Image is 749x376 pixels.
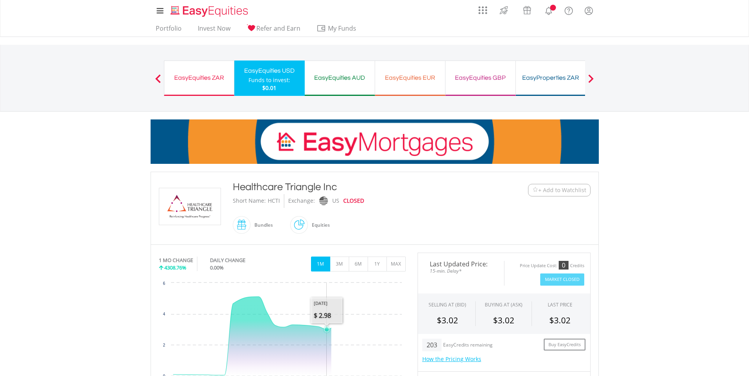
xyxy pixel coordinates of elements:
[330,257,349,271] button: 3M
[164,264,186,271] span: 4308.76%
[250,216,273,235] div: Bundles
[422,339,442,351] div: 203
[528,184,591,196] button: Watchlist + Add to Watchlist
[163,312,165,316] text: 4
[319,196,328,205] img: nasdaq.png
[163,343,165,347] text: 2
[233,180,480,194] div: Healthcare Triangle Inc
[520,263,557,269] div: Price Update Cost:
[429,301,466,308] div: SELLING AT (BID)
[243,24,304,37] a: Refer and Earn
[317,23,368,33] span: My Funds
[268,194,280,208] div: HCTI
[485,301,523,308] span: BUYING AT (ASK)
[570,263,584,269] div: Credits
[311,257,330,271] button: 1M
[169,72,229,83] div: EasyEquities ZAR
[559,2,579,18] a: FAQ's and Support
[233,194,266,208] div: Short Name:
[515,2,539,17] a: Vouchers
[583,78,599,86] button: Next
[262,84,276,92] span: $0.01
[288,194,315,208] div: Exchange:
[478,6,487,15] img: grid-menu-icon.svg
[163,281,165,286] text: 6
[437,315,458,326] span: $3.02
[153,24,185,37] a: Portfolio
[450,72,511,83] div: EasyEquities GBP
[324,327,329,332] path: Tuesday, 12 Aug 2025, 2.9836.
[424,261,498,267] span: Last Updated Price:
[332,194,339,208] div: US
[150,78,166,86] button: Previous
[248,76,290,84] div: Funds to invest:
[422,355,481,363] a: How the Pricing Works
[549,315,570,326] span: $3.02
[159,257,193,264] div: 1 MO CHANGE
[521,4,534,17] img: vouchers-v2.svg
[349,257,368,271] button: 6M
[443,342,493,349] div: EasyCredits remaining
[151,119,599,164] img: EasyMortage Promotion Banner
[210,264,224,271] span: 0.00%
[309,72,370,83] div: EasyEquities AUD
[493,315,514,326] span: $3.02
[538,186,586,194] span: + Add to Watchlist
[239,65,300,76] div: EasyEquities USD
[548,301,572,308] div: LAST PRICE
[256,24,300,33] span: Refer and Earn
[386,257,406,271] button: MAX
[559,261,569,270] div: 0
[343,194,364,208] div: CLOSED
[532,187,538,193] img: Watchlist
[368,257,387,271] button: 1Y
[169,5,251,18] img: EasyEquities_Logo.png
[544,339,585,351] a: Buy EasyCredits
[167,2,251,18] a: Home page
[539,2,559,18] a: Notifications
[497,4,510,17] img: thrive-v2.svg
[424,267,498,275] span: 15-min. Delay*
[210,257,272,264] div: DAILY CHANGE
[521,72,581,83] div: EasyProperties ZAR
[195,24,234,37] a: Invest Now
[308,216,330,235] div: Equities
[160,188,219,225] img: EQU.US.HCTI.png
[579,2,599,19] a: My Profile
[380,72,440,83] div: EasyEquities EUR
[540,273,584,286] button: Market Closed
[473,2,492,15] a: AppsGrid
